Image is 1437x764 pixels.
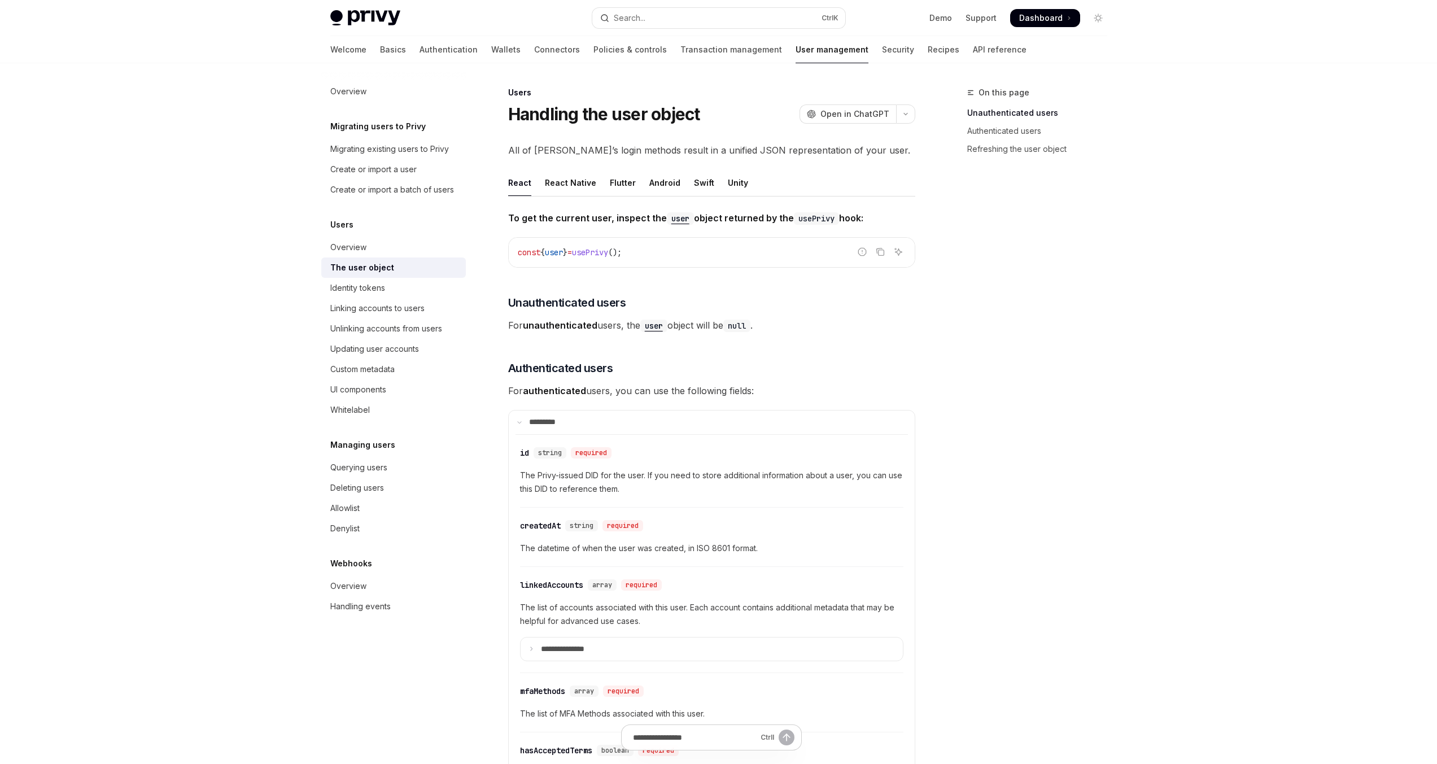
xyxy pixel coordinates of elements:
[321,359,466,379] a: Custom metadata
[602,520,643,531] div: required
[572,247,608,257] span: usePrivy
[321,576,466,596] a: Overview
[649,169,680,196] div: Android
[321,139,466,159] a: Migrating existing users to Privy
[330,142,449,156] div: Migrating existing users to Privy
[330,261,394,274] div: The user object
[321,379,466,400] a: UI components
[330,481,384,495] div: Deleting users
[882,36,914,63] a: Security
[523,320,597,331] strong: unauthenticated
[330,579,366,593] div: Overview
[330,120,426,133] h5: Migrating users to Privy
[321,498,466,518] a: Allowlist
[508,360,613,376] span: Authenticated users
[538,448,562,457] span: string
[574,687,594,696] span: array
[796,36,868,63] a: User management
[520,707,903,721] span: The list of MFA Methods associated with this user.
[508,104,700,124] h1: Handling the user object
[321,237,466,257] a: Overview
[929,12,952,24] a: Demo
[330,403,370,417] div: Whitelabel
[508,87,915,98] div: Users
[822,14,838,23] span: Ctrl K
[330,322,442,335] div: Unlinking accounts from users
[321,478,466,498] a: Deleting users
[321,518,466,539] a: Denylist
[491,36,521,63] a: Wallets
[508,295,626,311] span: Unauthenticated users
[508,142,915,158] span: All of [PERSON_NAME]’s login methods result in a unified JSON representation of your user.
[545,169,596,196] div: React Native
[520,601,903,628] span: The list of accounts associated with this user. Each account contains additional metadata that ma...
[667,212,694,224] a: user
[603,686,644,697] div: required
[520,579,583,591] div: linkedAccounts
[979,86,1029,99] span: On this page
[330,302,425,315] div: Linking accounts to users
[330,363,395,376] div: Custom metadata
[520,542,903,555] span: The datetime of when the user was created, in ISO 8601 format.
[567,247,572,257] span: =
[540,247,545,257] span: {
[508,383,915,399] span: For users, you can use the following fields:
[1010,9,1080,27] a: Dashboard
[330,522,360,535] div: Denylist
[330,600,391,613] div: Handling events
[534,36,580,63] a: Connectors
[928,36,959,63] a: Recipes
[508,212,863,224] strong: To get the current user, inspect the object returned by the hook:
[321,596,466,617] a: Handling events
[523,385,586,396] strong: authenticated
[855,245,870,259] button: Report incorrect code
[330,241,366,254] div: Overview
[330,36,366,63] a: Welcome
[633,725,756,750] input: Ask a question...
[966,12,997,24] a: Support
[614,11,645,25] div: Search...
[321,457,466,478] a: Querying users
[794,212,839,225] code: usePrivy
[330,342,419,356] div: Updating user accounts
[330,461,387,474] div: Querying users
[330,218,353,232] h5: Users
[1089,9,1107,27] button: Toggle dark mode
[321,180,466,200] a: Create or import a batch of users
[330,85,366,98] div: Overview
[820,108,889,120] span: Open in ChatGPT
[321,298,466,318] a: Linking accounts to users
[563,247,567,257] span: }
[592,580,612,590] span: array
[608,247,622,257] span: ();
[967,122,1116,140] a: Authenticated users
[800,104,896,124] button: Open in ChatGPT
[723,320,750,332] code: null
[520,447,529,459] div: id
[321,400,466,420] a: Whitelabel
[330,163,417,176] div: Create or import a user
[667,212,694,225] code: user
[518,247,540,257] span: const
[779,730,794,745] button: Send message
[610,169,636,196] div: Flutter
[545,247,563,257] span: user
[321,257,466,278] a: The user object
[640,320,667,331] a: user
[571,447,612,459] div: required
[520,520,561,531] div: createdAt
[321,278,466,298] a: Identity tokens
[330,10,400,26] img: light logo
[321,159,466,180] a: Create or import a user
[330,183,454,197] div: Create or import a batch of users
[891,245,906,259] button: Ask AI
[520,686,565,697] div: mfaMethods
[593,36,667,63] a: Policies & controls
[640,320,667,332] code: user
[330,438,395,452] h5: Managing users
[508,169,531,196] div: React
[321,318,466,339] a: Unlinking accounts from users
[321,339,466,359] a: Updating user accounts
[508,317,915,333] span: For users, the object will be .
[1019,12,1063,24] span: Dashboard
